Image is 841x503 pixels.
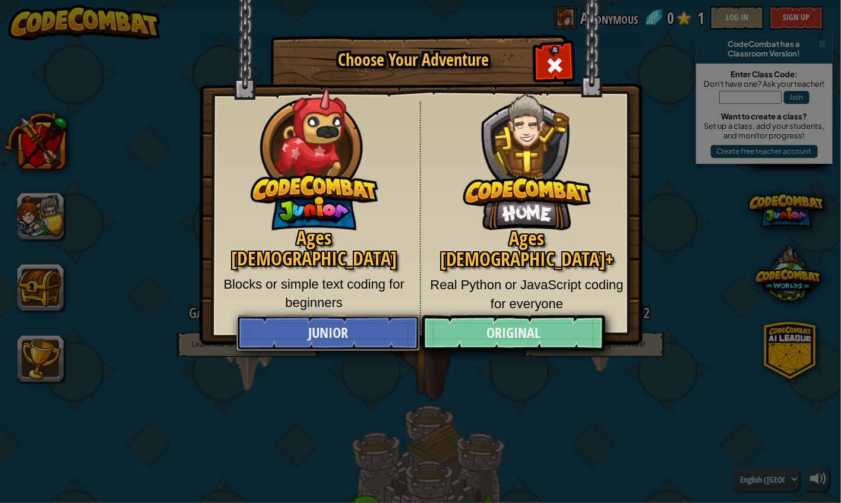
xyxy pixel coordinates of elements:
[292,51,535,69] h1: Choose Your Adventure
[430,276,625,313] p: Real Python or JavaScript coding for everyone
[217,227,411,269] h2: Ages [DEMOGRAPHIC_DATA]
[236,315,419,351] a: Junior
[463,74,591,230] img: CodeCombat Original hero character
[217,275,411,312] p: Blocks or simple text coding for beginners
[536,45,573,83] div: Close modal
[251,79,378,230] img: CodeCombat Junior hero character
[422,315,605,351] a: Original
[430,228,625,270] h2: Ages [DEMOGRAPHIC_DATA]+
